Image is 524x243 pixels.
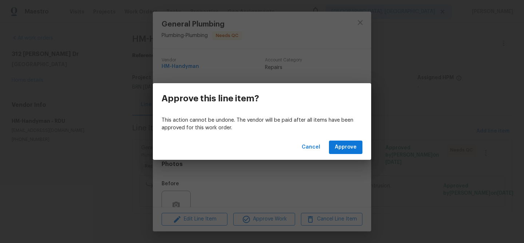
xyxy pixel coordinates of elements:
[329,141,362,154] button: Approve
[162,117,362,132] p: This action cannot be undone. The vendor will be paid after all items have been approved for this...
[302,143,320,152] span: Cancel
[335,143,357,152] span: Approve
[299,141,323,154] button: Cancel
[162,93,259,104] h3: Approve this line item?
